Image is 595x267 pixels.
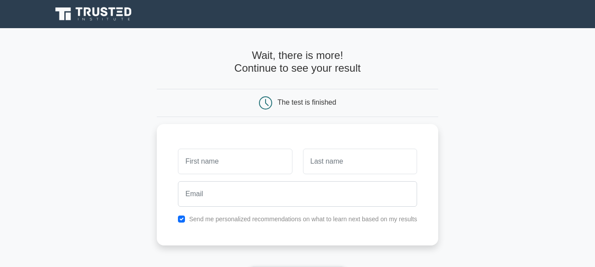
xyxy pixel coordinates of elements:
[303,149,417,174] input: Last name
[157,49,438,75] h4: Wait, there is more! Continue to see your result
[277,99,336,106] div: The test is finished
[178,181,417,207] input: Email
[189,216,417,223] label: Send me personalized recommendations on what to learn next based on my results
[178,149,292,174] input: First name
